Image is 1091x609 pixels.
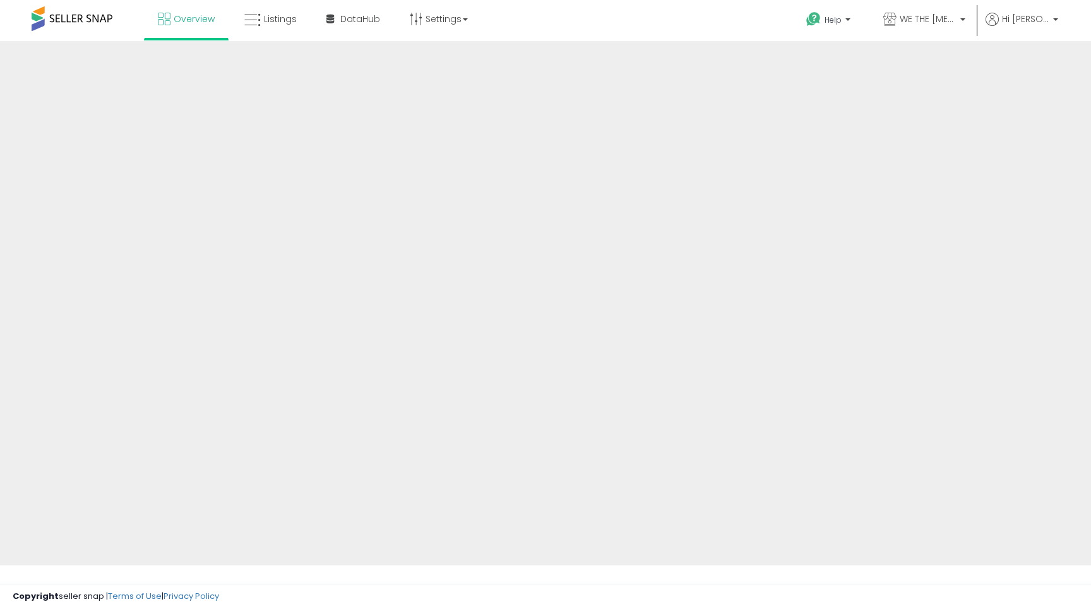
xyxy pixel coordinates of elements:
a: Help [796,2,863,41]
span: WE THE [MEDICAL_DATA] [900,13,957,25]
span: DataHub [340,13,380,25]
span: Help [825,15,842,25]
a: Hi [PERSON_NAME] [986,13,1058,41]
span: Overview [174,13,215,25]
span: Listings [264,13,297,25]
span: Hi [PERSON_NAME] [1002,13,1049,25]
i: Get Help [806,11,821,27]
